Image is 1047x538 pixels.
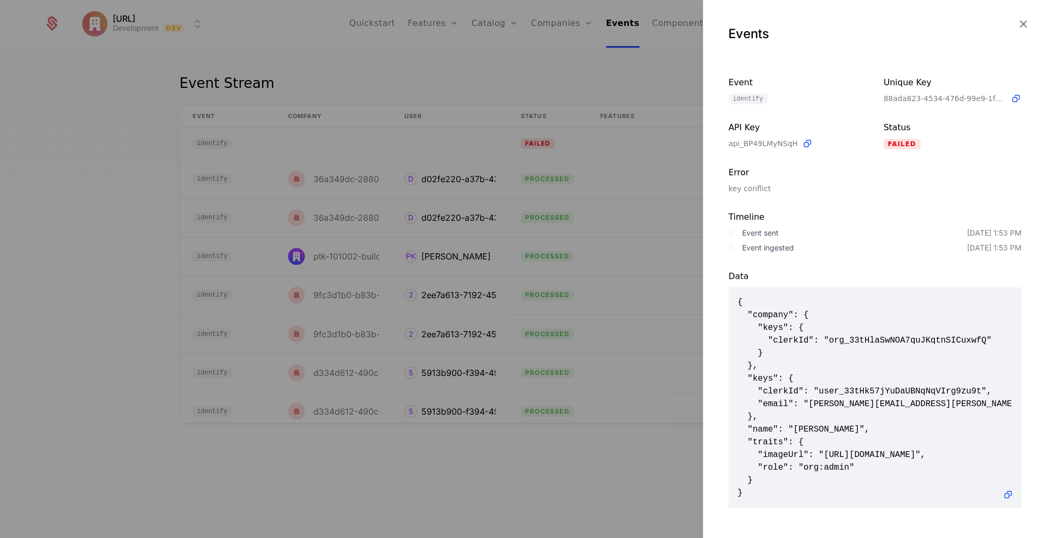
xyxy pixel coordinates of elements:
[728,270,1022,283] div: Data
[728,138,798,149] span: api_BP49LMyNSqH
[737,296,1013,499] span: { "company": { "keys": { "clerkId": "org_33tHlaSwNOA7quJKqtnSICuxwfQ" } }, "keys": { "clerkId": "...
[742,243,967,253] div: Event ingested
[728,211,1022,223] div: Timeline
[742,228,967,238] div: Event sent
[728,121,867,134] div: API Key
[728,183,867,194] div: key conflict
[883,121,1022,134] div: Status
[728,166,867,179] div: Error
[728,76,867,89] div: Event
[967,243,1022,253] div: [DATE] 1:53 PM
[883,76,1022,89] div: Unique Key
[728,25,1022,42] div: Events
[728,94,768,104] span: identify
[967,228,1022,238] div: [DATE] 1:53 PM
[883,139,920,149] span: failed
[883,93,1006,104] span: 88ada823-4534-476d-99e9-1fcdf406ffcd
